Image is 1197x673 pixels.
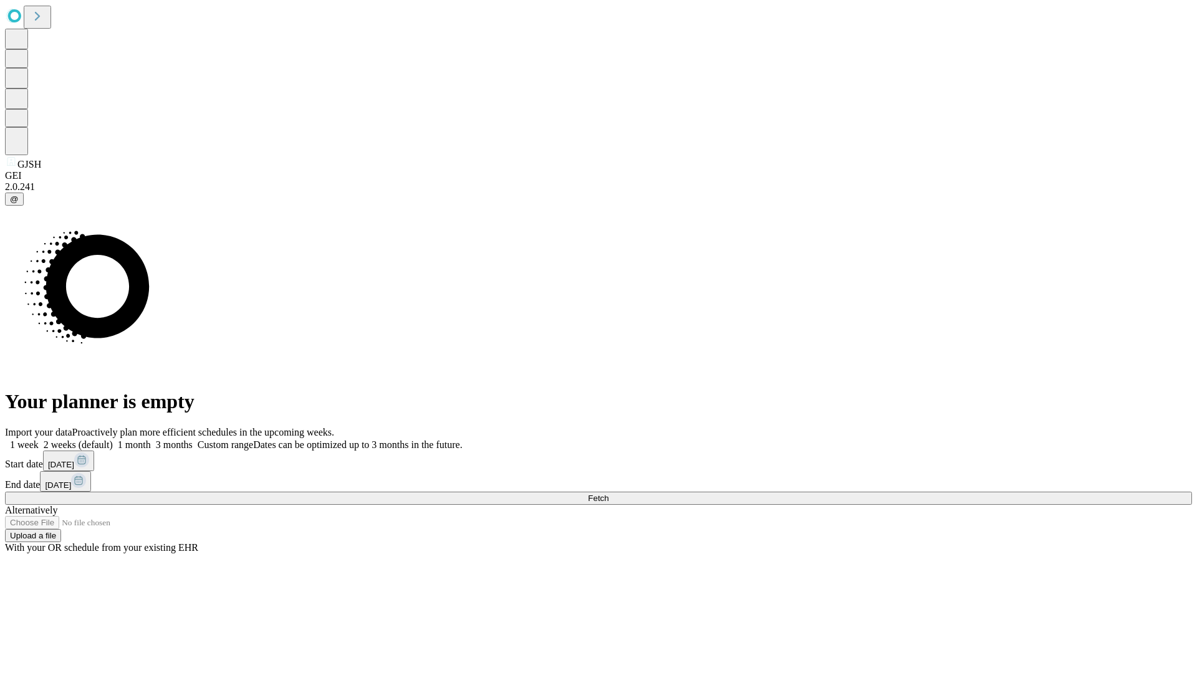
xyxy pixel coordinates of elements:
span: [DATE] [48,460,74,469]
span: GJSH [17,159,41,169]
div: 2.0.241 [5,181,1192,193]
span: Dates can be optimized up to 3 months in the future. [253,439,462,450]
h1: Your planner is empty [5,390,1192,413]
span: Proactively plan more efficient schedules in the upcoming weeks. [72,427,334,437]
span: [DATE] [45,480,71,490]
span: Fetch [588,494,608,503]
span: 1 week [10,439,39,450]
button: [DATE] [40,471,91,492]
button: [DATE] [43,451,94,471]
button: @ [5,193,24,206]
span: @ [10,194,19,204]
div: Start date [5,451,1192,471]
div: End date [5,471,1192,492]
span: Import your data [5,427,72,437]
button: Fetch [5,492,1192,505]
span: With your OR schedule from your existing EHR [5,542,198,553]
span: Custom range [198,439,253,450]
span: 1 month [118,439,151,450]
span: Alternatively [5,505,57,515]
div: GEI [5,170,1192,181]
button: Upload a file [5,529,61,542]
span: 3 months [156,439,193,450]
span: 2 weeks (default) [44,439,113,450]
